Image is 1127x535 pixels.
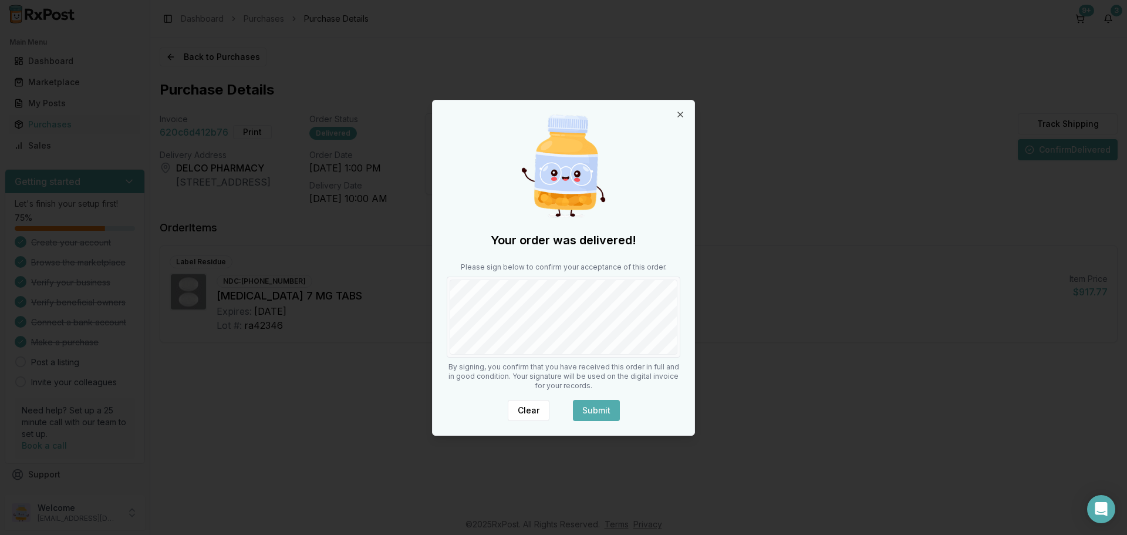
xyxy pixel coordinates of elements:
button: Submit [573,400,620,421]
h2: Your order was delivered! [447,232,680,248]
button: Clear [508,400,549,421]
p: Please sign below to confirm your acceptance of this order. [447,263,680,272]
p: By signing, you confirm that you have received this order in full and in good condition. Your sig... [447,362,680,391]
img: Happy Pill Bottle [507,110,620,223]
